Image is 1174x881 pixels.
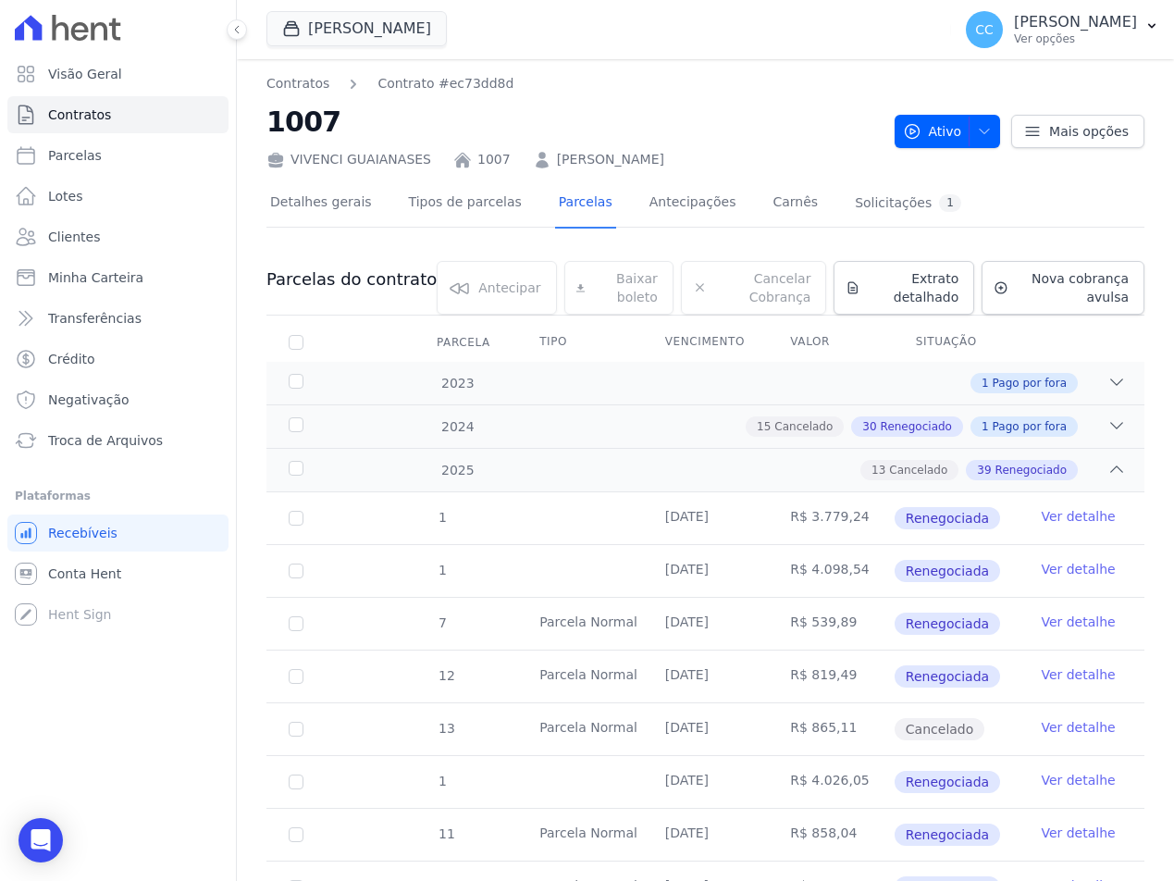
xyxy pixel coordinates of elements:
th: Vencimento [643,323,769,362]
a: Contrato #ec73dd8d [377,74,513,93]
a: Detalhes gerais [266,180,376,229]
a: Antecipações [646,180,740,229]
span: Nova cobrança avulsa [1016,269,1129,306]
a: Extrato detalhado [834,261,974,315]
td: Parcela Normal [517,703,643,755]
a: Ver detalhe [1041,665,1115,684]
span: Pago por fora [993,418,1067,435]
td: R$ 819,49 [768,651,894,702]
td: Parcela Normal [517,809,643,861]
span: 1 [982,418,989,435]
span: Parcelas [48,146,102,165]
input: Só é possível selecionar pagamentos em aberto [289,564,303,578]
a: Crédito [7,341,229,378]
button: Ativo [895,115,1001,148]
td: [DATE] [643,703,769,755]
span: Lotes [48,187,83,205]
span: 13 [437,721,455,736]
span: 13 [871,462,885,478]
div: Parcela [414,324,513,361]
span: Cancelado [895,718,984,740]
a: Ver detalhe [1041,613,1115,631]
td: [DATE] [643,809,769,861]
a: Parcelas [555,180,616,229]
span: Negativação [48,391,130,409]
td: [DATE] [643,492,769,544]
nav: Breadcrumb [266,74,880,93]
a: Ver detalhe [1041,718,1115,737]
td: Parcela Normal [517,651,643,702]
th: Valor [768,323,894,362]
a: Visão Geral [7,56,229,93]
span: Pago por fora [993,375,1067,391]
a: Mais opções [1011,115,1144,148]
a: Ver detalhe [1041,560,1115,578]
span: 12 [437,668,455,683]
button: [PERSON_NAME] [266,11,447,46]
a: Lotes [7,178,229,215]
span: 1 [437,774,447,788]
th: Situação [894,323,1020,362]
td: R$ 4.026,05 [768,756,894,808]
span: CC [975,23,994,36]
a: Contratos [266,74,329,93]
nav: Breadcrumb [266,74,513,93]
span: Mais opções [1049,122,1129,141]
td: R$ 539,89 [768,598,894,650]
span: Renegociado [995,462,1067,478]
span: Renegociada [895,613,1000,635]
span: Clientes [48,228,100,246]
th: Tipo [517,323,643,362]
h3: Parcelas do contrato [266,268,437,291]
span: Transferências [48,309,142,328]
input: Só é possível selecionar pagamentos em aberto [289,827,303,842]
td: R$ 865,11 [768,703,894,755]
span: 39 [977,462,991,478]
a: Negativação [7,381,229,418]
td: [DATE] [643,756,769,808]
td: [DATE] [643,545,769,597]
a: Ver detalhe [1041,507,1115,526]
p: Ver opções [1014,31,1137,46]
input: Só é possível selecionar pagamentos em aberto [289,722,303,737]
span: Renegociada [895,560,1000,582]
a: Contratos [7,96,229,133]
div: VIVENCI GUAIANASES [266,150,431,169]
span: 1 [982,375,989,391]
div: 1 [939,194,961,212]
a: 1007 [477,150,511,169]
span: Renegociada [895,507,1000,529]
a: Clientes [7,218,229,255]
a: Recebíveis [7,515,229,552]
a: Solicitações1 [851,180,965,229]
td: [DATE] [643,598,769,650]
input: Só é possível selecionar pagamentos em aberto [289,511,303,526]
input: Só é possível selecionar pagamentos em aberto [289,669,303,684]
a: Minha Carteira [7,259,229,296]
span: Extrato detalhado [868,269,958,306]
td: [DATE] [643,651,769,702]
span: Renegociada [895,665,1000,688]
span: Cancelado [774,418,833,435]
span: 15 [757,418,771,435]
a: Conta Hent [7,555,229,592]
span: 11 [437,826,455,841]
span: Crédito [48,350,95,368]
div: Plataformas [15,485,221,507]
span: Minha Carteira [48,268,143,287]
td: R$ 4.098,54 [768,545,894,597]
a: Parcelas [7,137,229,174]
td: R$ 3.779,24 [768,492,894,544]
div: Open Intercom Messenger [19,818,63,862]
span: 1 [437,510,447,525]
span: Conta Hent [48,565,121,583]
a: Ver detalhe [1041,824,1115,842]
span: Troca de Arquivos [48,431,163,450]
span: Contratos [48,105,111,124]
button: CC [PERSON_NAME] Ver opções [951,4,1174,56]
span: 30 [862,418,876,435]
input: default [289,616,303,631]
h2: 1007 [266,101,880,143]
span: 7 [437,615,447,630]
span: Renegociado [881,418,952,435]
